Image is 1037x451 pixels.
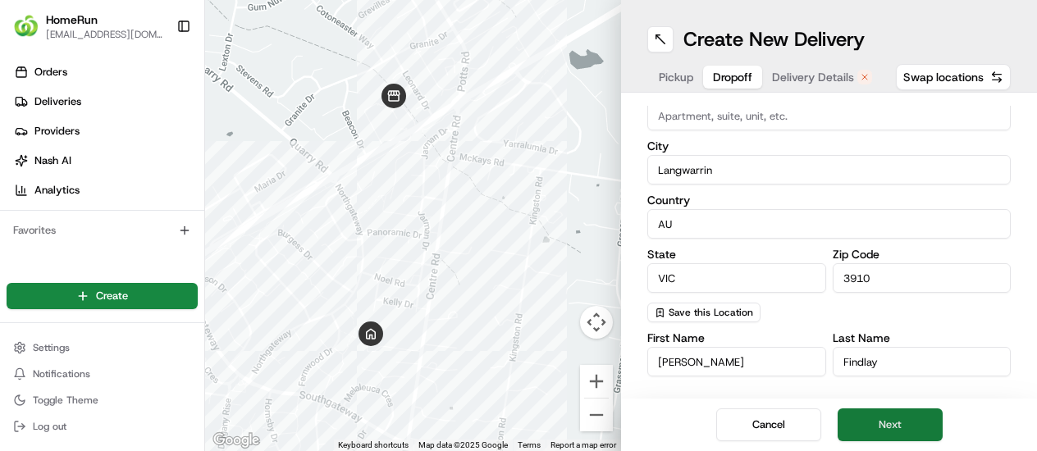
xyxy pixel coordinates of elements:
label: First Name [647,332,826,344]
label: Country [647,194,1011,206]
label: State [647,248,826,260]
button: Zoom in [580,365,613,398]
span: Create [96,289,128,303]
span: Notifications [33,367,90,380]
input: Enter country [647,209,1011,239]
a: Providers [7,118,204,144]
div: Favorites [7,217,198,244]
button: [EMAIL_ADDRESS][DOMAIN_NAME] [46,28,163,41]
span: Delivery Details [772,69,854,85]
button: HomeRun [46,11,98,28]
span: Nash AI [34,153,71,168]
span: Settings [33,341,70,354]
h1: Create New Delivery [683,26,865,52]
button: Cancel [716,408,821,441]
a: Open this area in Google Maps (opens a new window) [209,430,263,451]
span: Dropoff [713,69,752,85]
button: Swap locations [896,64,1011,90]
input: Apartment, suite, unit, etc. [647,101,1011,130]
button: Zoom out [580,399,613,431]
a: Analytics [7,177,204,203]
label: City [647,140,1011,152]
span: Log out [33,420,66,433]
span: Swap locations [903,69,984,85]
input: Enter zip code [833,263,1012,293]
label: Zip Code [833,248,1012,260]
button: Notifications [7,362,198,385]
input: Enter last name [833,347,1012,376]
button: Save this Location [647,303,761,322]
button: Settings [7,336,198,359]
span: Analytics [34,183,80,198]
button: Keyboard shortcuts [338,440,409,451]
input: Enter first name [647,347,826,376]
a: Nash AI [7,148,204,174]
a: Deliveries [7,89,204,115]
a: Report a map error [550,440,616,449]
label: Last Name [833,332,1012,344]
input: Enter state [647,263,826,293]
a: Terms [518,440,541,449]
span: Map data ©2025 Google [418,440,508,449]
span: Deliveries [34,94,81,109]
input: Enter city [647,155,1011,184]
span: Save this Location [669,306,753,319]
button: Toggle Theme [7,389,198,412]
span: Orders [34,65,67,80]
button: Next [838,408,943,441]
button: Create [7,283,198,309]
img: HomeRun [13,13,39,39]
img: Google [209,430,263,451]
button: Map camera controls [580,306,613,339]
span: Toggle Theme [33,394,98,407]
button: HomeRunHomeRun[EMAIL_ADDRESS][DOMAIN_NAME] [7,7,170,46]
span: Providers [34,124,80,139]
span: Pickup [659,69,693,85]
a: Orders [7,59,204,85]
button: Log out [7,415,198,438]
